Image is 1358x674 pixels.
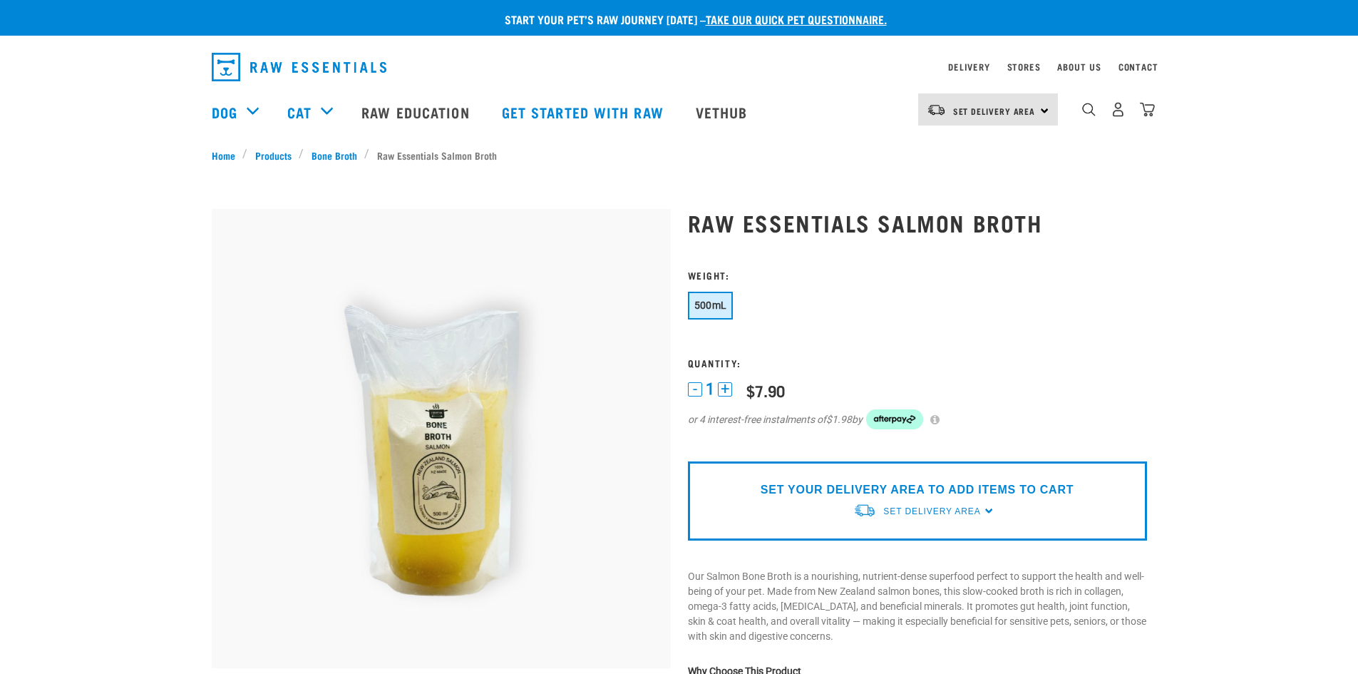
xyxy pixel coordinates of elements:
[706,16,887,22] a: take our quick pet questionnaire.
[212,148,1147,163] nav: breadcrumbs
[488,83,681,141] a: Get started with Raw
[694,300,727,311] span: 500mL
[1118,64,1158,69] a: Contact
[1140,102,1155,117] img: home-icon@2x.png
[948,64,989,69] a: Delivery
[688,569,1147,644] p: Our Salmon Bone Broth is a nourishing, nutrient-dense superfood perfect to support the health and...
[212,101,237,123] a: Dog
[212,148,243,163] a: Home
[718,382,732,397] button: +
[688,357,1147,368] h3: Quantity:
[1057,64,1101,69] a: About Us
[1111,102,1126,117] img: user.png
[347,83,487,141] a: Raw Education
[200,47,1158,87] nav: dropdown navigation
[1082,103,1096,116] img: home-icon-1@2x.png
[247,148,299,163] a: Products
[287,101,312,123] a: Cat
[883,506,980,516] span: Set Delivery Area
[688,270,1147,280] h3: Weight:
[706,382,714,397] span: 1
[688,292,734,320] button: 500mL
[853,503,876,518] img: van-moving.png
[1007,64,1041,69] a: Stores
[688,210,1147,235] h1: Raw Essentials Salmon Broth
[927,103,946,116] img: van-moving.png
[688,382,702,397] button: -
[212,209,671,668] img: Salmon Broth
[212,53,386,81] img: Raw Essentials Logo
[746,382,785,399] div: $7.90
[681,83,766,141] a: Vethub
[688,409,1147,429] div: or 4 interest-free instalments of by
[953,108,1036,113] span: Set Delivery Area
[826,412,852,427] span: $1.98
[761,481,1074,499] p: SET YOUR DELIVERY AREA TO ADD ITEMS TO CART
[866,409,923,429] img: Afterpay
[304,148,364,163] a: Bone Broth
